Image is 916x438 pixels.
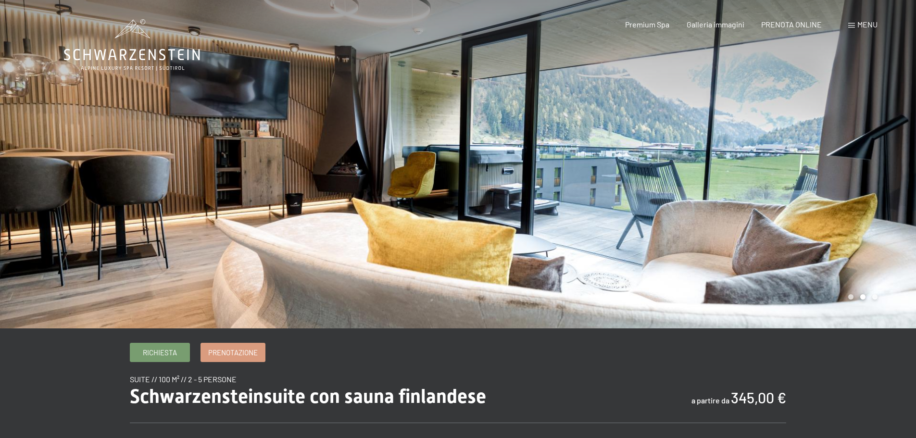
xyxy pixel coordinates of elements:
[130,385,486,408] span: Schwarzensteinsuite con sauna finlandese
[130,343,189,362] a: Richiesta
[625,20,669,29] a: Premium Spa
[857,20,878,29] span: Menu
[761,20,822,29] a: PRENOTA ONLINE
[731,389,786,406] b: 345,00 €
[130,375,237,384] span: suite // 100 m² // 2 - 5 persone
[687,20,744,29] a: Galleria immagini
[691,396,729,405] span: a partire da
[208,348,258,358] span: Prenotazione
[201,343,265,362] a: Prenotazione
[143,348,177,358] span: Richiesta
